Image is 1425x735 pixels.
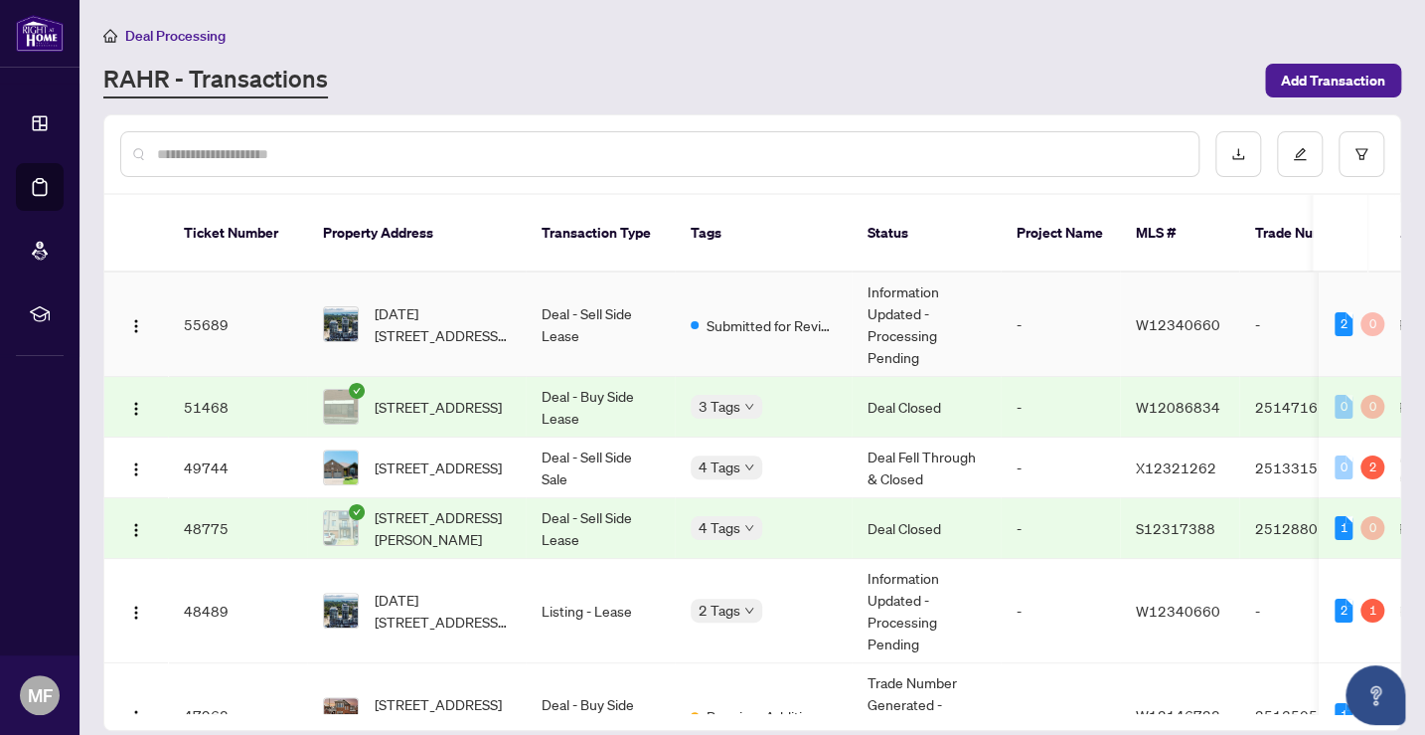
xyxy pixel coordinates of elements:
[128,318,144,334] img: Logo
[852,273,1001,377] td: Information Updated - Processing Pending
[1335,516,1352,540] div: 1
[744,523,754,533] span: down
[1360,516,1384,540] div: 0
[1277,131,1323,177] button: edit
[707,314,836,336] span: Submitted for Review
[168,559,307,663] td: 48489
[168,498,307,559] td: 48775
[349,383,365,399] span: check-circle
[168,273,307,377] td: 55689
[744,402,754,412] span: down
[1136,398,1220,416] span: W12086834
[375,589,510,633] span: [DATE][STREET_ADDRESS][DATE]
[168,438,307,498] td: 49744
[168,377,307,438] td: 51468
[128,605,144,621] img: Logo
[1239,438,1378,498] td: 2513315
[1001,498,1120,559] td: -
[375,396,502,418] span: [STREET_ADDRESS]
[168,195,307,273] th: Ticket Number
[1239,498,1378,559] td: 2512880
[699,395,740,418] span: 3 Tags
[1239,559,1378,663] td: -
[1360,599,1384,623] div: 1
[324,594,358,628] img: thumbnail-img
[375,457,502,478] span: [STREET_ADDRESS]
[526,498,675,559] td: Deal - Sell Side Lease
[1335,456,1352,479] div: 0
[699,516,740,539] span: 4 Tags
[103,29,117,43] span: home
[120,512,152,544] button: Logo
[699,599,740,622] span: 2 Tags
[1265,64,1401,97] button: Add Transaction
[324,451,358,484] img: thumbnail-img
[307,195,526,273] th: Property Address
[128,522,144,538] img: Logo
[526,273,675,377] td: Deal - Sell Side Lease
[128,401,144,417] img: Logo
[744,606,754,616] span: down
[675,195,852,273] th: Tags
[526,195,675,273] th: Transaction Type
[852,438,1001,498] td: Deal Fell Through & Closed
[852,377,1001,438] td: Deal Closed
[1335,599,1352,623] div: 2
[1354,147,1368,161] span: filter
[1136,602,1220,620] span: W12340660
[120,595,152,627] button: Logo
[1136,315,1220,333] span: W12340660
[1001,377,1120,438] td: -
[1001,438,1120,498] td: -
[1339,131,1384,177] button: filter
[1136,459,1216,476] span: X12321262
[852,498,1001,559] td: Deal Closed
[1001,273,1120,377] td: -
[744,462,754,472] span: down
[1360,312,1384,336] div: 0
[1136,519,1215,537] span: S12317388
[1239,195,1378,273] th: Trade Number
[1335,312,1352,336] div: 2
[526,559,675,663] td: Listing - Lease
[324,307,358,341] img: thumbnail-img
[1136,706,1220,724] span: W12146728
[120,391,152,423] button: Logo
[128,461,144,477] img: Logo
[28,681,53,709] span: MF
[1231,147,1245,161] span: download
[1001,559,1120,663] td: -
[1360,456,1384,479] div: 2
[375,302,510,346] span: [DATE][STREET_ADDRESS][DATE]
[1239,377,1378,438] td: 2514716
[324,390,358,424] img: thumbnail-img
[707,705,836,727] span: Requires Additional Docs
[852,559,1001,663] td: Information Updated - Processing Pending
[120,308,152,340] button: Logo
[1281,65,1385,96] span: Add Transaction
[1335,395,1352,419] div: 0
[128,709,144,725] img: Logo
[125,27,226,45] span: Deal Processing
[699,456,740,478] span: 4 Tags
[1293,147,1307,161] span: edit
[349,504,365,520] span: check-circle
[1239,273,1378,377] td: -
[16,15,64,52] img: logo
[1346,665,1405,725] button: Open asap
[120,452,152,483] button: Logo
[1120,195,1239,273] th: MLS #
[526,438,675,498] td: Deal - Sell Side Sale
[324,698,358,732] img: thumbnail-img
[852,195,1001,273] th: Status
[324,511,358,545] img: thumbnail-img
[375,506,510,550] span: [STREET_ADDRESS][PERSON_NAME]
[526,377,675,438] td: Deal - Buy Side Lease
[1360,395,1384,419] div: 0
[103,63,328,98] a: RAHR - Transactions
[1001,195,1120,273] th: Project Name
[120,699,152,731] button: Logo
[1215,131,1261,177] button: download
[1335,703,1352,727] div: 1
